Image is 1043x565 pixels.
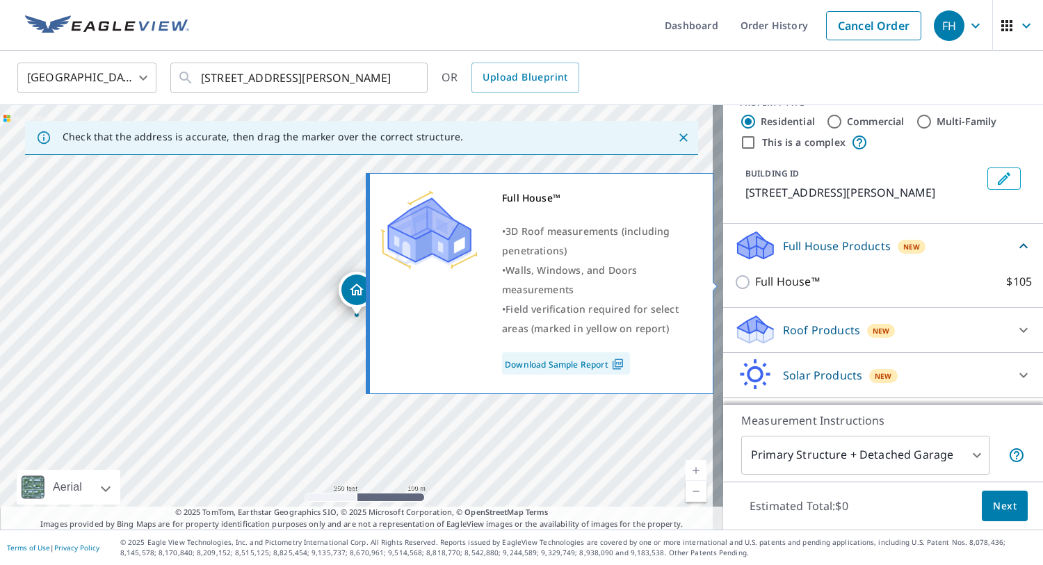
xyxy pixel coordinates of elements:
[686,460,706,481] a: Current Level 17, Zoom In
[54,543,99,552] a: Privacy Policy
[63,131,463,143] p: Check that the address is accurate, then drag the marker over the correct structure.
[755,273,820,290] p: Full House™
[934,10,964,41] div: FH
[49,470,86,505] div: Aerial
[826,11,921,40] a: Cancel Order
[442,63,579,93] div: OR
[738,491,859,521] p: Estimated Total: $0
[502,188,695,208] div: Full House™
[761,115,815,129] label: Residential
[783,322,860,338] p: Roof Products
[783,367,862,384] p: Solar Products
[1006,273,1032,290] p: $105
[471,63,579,93] a: Upload Blueprint
[903,241,921,252] span: New
[502,263,637,296] span: Walls, Windows, and Doors measurements
[987,167,1021,190] button: Edit building 1
[741,412,1025,429] p: Measurement Instructions
[734,359,1032,392] div: Solar ProductsNew
[380,188,478,272] img: Premium
[982,491,1028,522] button: Next
[201,58,399,97] input: Search by address or latitude-longitude
[847,115,905,129] label: Commercial
[464,507,523,517] a: OpenStreetMap
[17,470,120,505] div: Aerial
[674,129,693,147] button: Close
[745,184,982,201] p: [STREET_ADDRESS][PERSON_NAME]
[686,481,706,502] a: Current Level 17, Zoom Out
[993,498,1017,515] span: Next
[783,238,891,254] p: Full House Products
[502,300,695,338] div: •
[741,436,990,475] div: Primary Structure + Detached Garage
[25,15,189,36] img: EV Logo
[873,325,890,336] span: New
[1008,447,1025,464] span: Your report will include the primary structure and a detached garage if one exists.
[502,302,679,335] span: Field verification required for select areas (marked in yellow on report)
[7,543,99,552] p: |
[17,58,156,97] div: [GEOGRAPHIC_DATA]
[502,352,630,375] a: Download Sample Report
[875,370,892,382] span: New
[502,222,695,261] div: •
[745,167,799,179] p: BUILDING ID
[502,224,670,257] span: 3D Roof measurements (including penetrations)
[937,115,997,129] label: Multi-Family
[608,358,627,370] img: Pdf Icon
[175,507,549,518] span: © 2025 TomTom, Earthstar Geographics SIO, © 2025 Microsoft Corporation, ©
[120,537,1036,558] p: © 2025 Eagle View Technologies, Inc. and Pictometry International Corp. All Rights Reserved. Repo...
[762,136,846,149] label: This is a complex
[339,272,375,315] div: Dropped pin, building 1, Residential property, 13414 Barsan Rd San Antonio, TX 78249
[734,313,1032,347] div: Roof ProductsNew
[734,229,1032,262] div: Full House ProductsNew
[7,543,50,552] a: Terms of Use
[483,69,567,86] span: Upload Blueprint
[502,261,695,300] div: •
[526,507,549,517] a: Terms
